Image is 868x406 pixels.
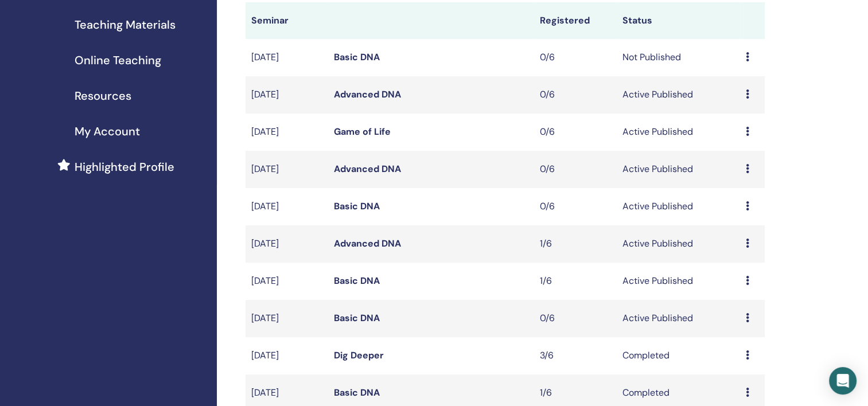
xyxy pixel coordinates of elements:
[246,188,328,225] td: [DATE]
[616,337,739,374] td: Completed
[246,76,328,114] td: [DATE]
[334,387,380,399] a: Basic DNA
[246,263,328,300] td: [DATE]
[534,114,617,151] td: 0/6
[246,151,328,188] td: [DATE]
[246,337,328,374] td: [DATE]
[616,76,739,114] td: Active Published
[75,158,174,175] span: Highlighted Profile
[534,263,617,300] td: 1/6
[616,188,739,225] td: Active Published
[75,16,176,33] span: Teaching Materials
[246,114,328,151] td: [DATE]
[246,39,328,76] td: [DATE]
[334,275,380,287] a: Basic DNA
[334,312,380,324] a: Basic DNA
[616,2,739,39] th: Status
[534,151,617,188] td: 0/6
[246,2,328,39] th: Seminar
[334,126,391,138] a: Game of Life
[829,367,857,395] div: Open Intercom Messenger
[334,88,401,100] a: Advanced DNA
[616,225,739,263] td: Active Published
[616,39,739,76] td: Not Published
[334,163,401,175] a: Advanced DNA
[534,225,617,263] td: 1/6
[246,300,328,337] td: [DATE]
[616,151,739,188] td: Active Published
[534,337,617,374] td: 3/6
[75,87,131,104] span: Resources
[534,2,617,39] th: Registered
[534,39,617,76] td: 0/6
[246,225,328,263] td: [DATE]
[75,52,161,69] span: Online Teaching
[334,51,380,63] a: Basic DNA
[534,76,617,114] td: 0/6
[616,300,739,337] td: Active Published
[334,200,380,212] a: Basic DNA
[616,263,739,300] td: Active Published
[75,123,140,140] span: My Account
[534,188,617,225] td: 0/6
[334,237,401,249] a: Advanced DNA
[616,114,739,151] td: Active Published
[534,300,617,337] td: 0/6
[334,349,384,361] a: Dig Deeper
